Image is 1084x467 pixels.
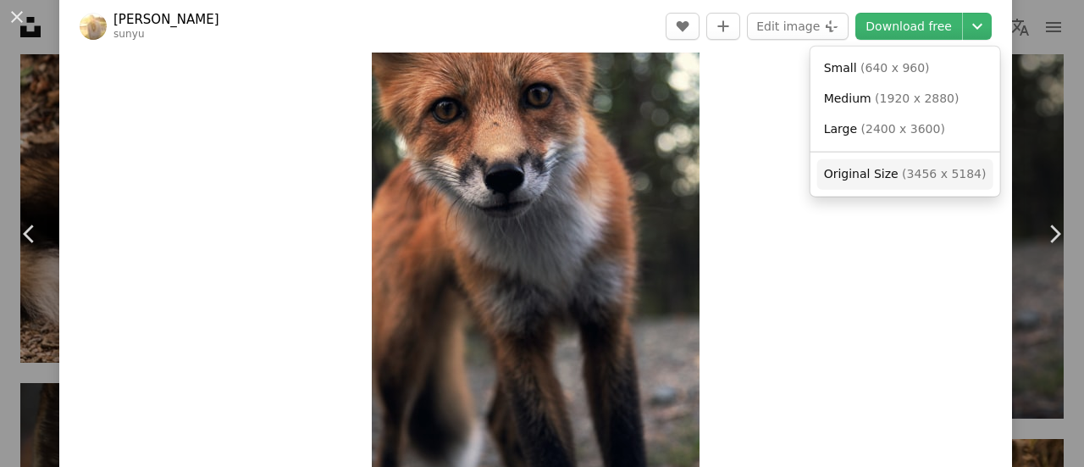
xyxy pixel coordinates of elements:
span: ( 2400 x 3600 ) [861,122,945,136]
span: Original Size [824,167,899,181]
span: ( 640 x 960 ) [860,61,930,75]
span: Large [824,122,857,136]
button: Choose download size [963,13,992,40]
span: ( 1920 x 2880 ) [875,92,959,105]
span: ( 3456 x 5184 ) [902,167,986,181]
div: Choose download size [810,47,1000,197]
span: Medium [824,92,871,105]
span: Small [824,61,857,75]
